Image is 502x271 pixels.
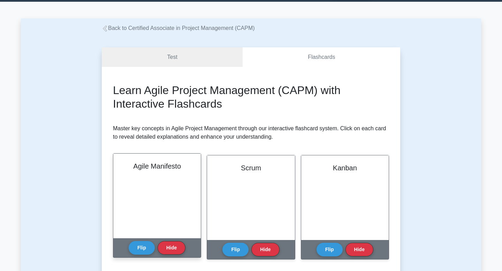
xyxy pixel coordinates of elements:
p: Master key concepts in Agile Project Management through our interactive flashcard system. Click o... [113,124,389,141]
h2: Learn Agile Project Management (CAPM) with Interactive Flashcards [113,84,389,110]
a: Back to Certified Associate in Project Management (CAPM) [102,25,255,31]
h2: Scrum [215,164,286,172]
button: Flip [222,243,249,256]
button: Flip [129,241,155,255]
h2: Agile Manifesto [122,162,192,170]
button: Hide [345,243,373,256]
button: Hide [251,243,279,256]
button: Flip [317,243,343,256]
a: Test [102,47,243,67]
a: Flashcards [243,47,400,67]
button: Hide [158,241,185,255]
h2: Kanban [310,164,380,172]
